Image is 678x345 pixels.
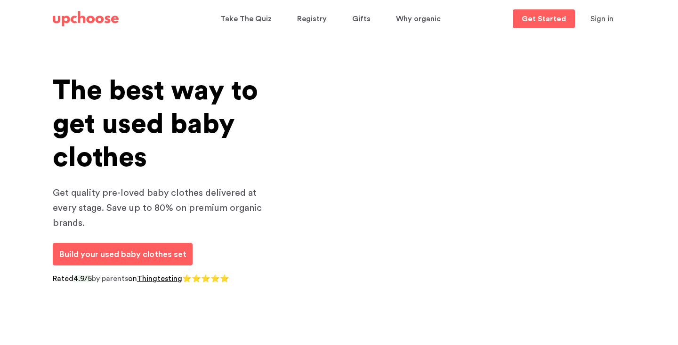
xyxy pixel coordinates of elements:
[53,273,279,285] p: by parents
[352,10,371,28] span: Gifts
[53,185,279,231] p: Get quality pre-loved baby clothes delivered at every stage. Save up to 80% on premium organic br...
[396,10,444,28] a: Why organic
[53,11,119,26] img: UpChoose
[128,275,137,282] span: on
[220,11,272,26] p: Take The Quiz
[59,250,186,258] span: Build your used baby clothes set
[137,275,182,282] a: Thingtesting
[396,10,441,28] span: Why organic
[182,275,229,282] span: ⭐⭐⭐⭐⭐
[513,9,575,28] a: Get Started
[53,9,119,29] a: UpChoose
[297,10,330,28] a: Registry
[73,275,92,282] span: 4.9/5
[522,15,566,23] p: Get Started
[579,9,625,28] button: Sign in
[53,243,193,265] a: Build your used baby clothes set
[53,77,258,171] span: The best way to get used baby clothes
[53,275,73,282] span: Rated
[220,10,274,28] a: Take The Quiz
[590,15,613,23] span: Sign in
[352,10,373,28] a: Gifts
[297,10,327,28] span: Registry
